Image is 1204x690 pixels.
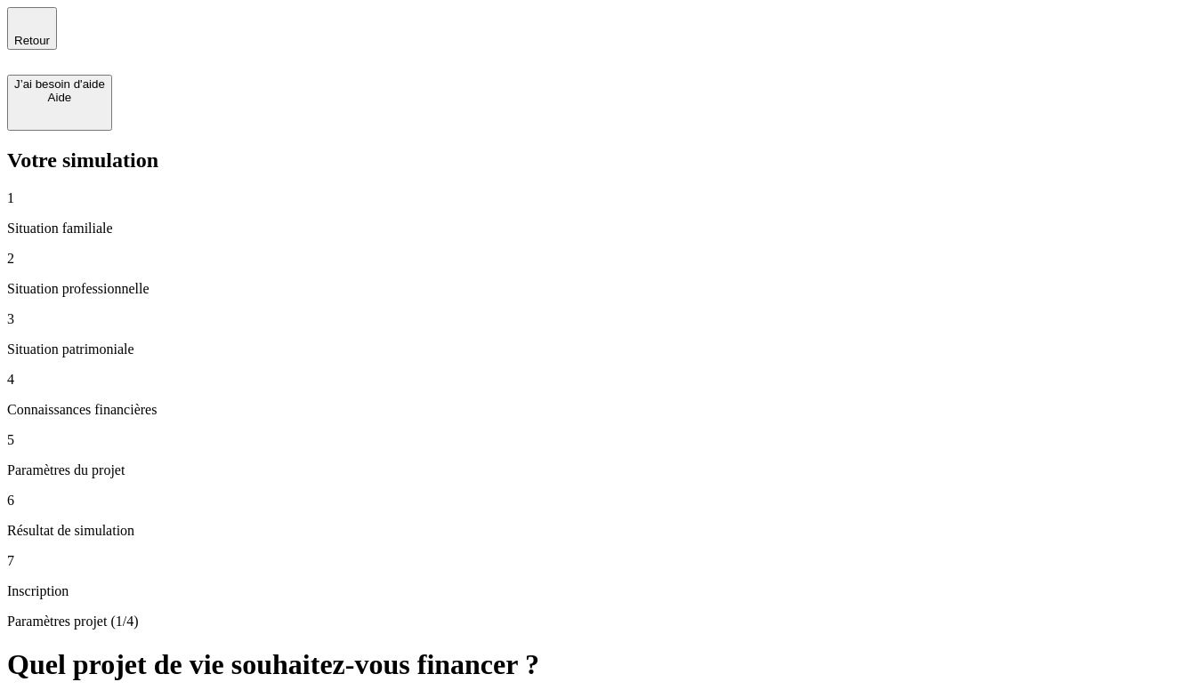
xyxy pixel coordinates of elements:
div: J’ai besoin d'aide [14,77,105,91]
button: Retour [7,7,57,50]
p: 5 [7,432,1197,448]
p: 7 [7,553,1197,569]
span: Retour [14,34,50,47]
p: 3 [7,311,1197,327]
p: Situation patrimoniale [7,341,1197,357]
p: 4 [7,372,1197,388]
p: Résultat de simulation [7,523,1197,539]
h1: Quel projet de vie souhaitez-vous financer ? [7,648,1197,681]
p: Connaissances financières [7,402,1197,418]
p: 1 [7,190,1197,206]
p: 6 [7,493,1197,509]
p: Paramètres projet (1/4) [7,614,1197,630]
p: 2 [7,251,1197,267]
p: Paramètres du projet [7,462,1197,478]
div: Aide [14,91,105,104]
p: Situation familiale [7,221,1197,237]
button: J’ai besoin d'aideAide [7,75,112,131]
p: Inscription [7,583,1197,599]
p: Situation professionnelle [7,281,1197,297]
h2: Votre simulation [7,148,1197,172]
